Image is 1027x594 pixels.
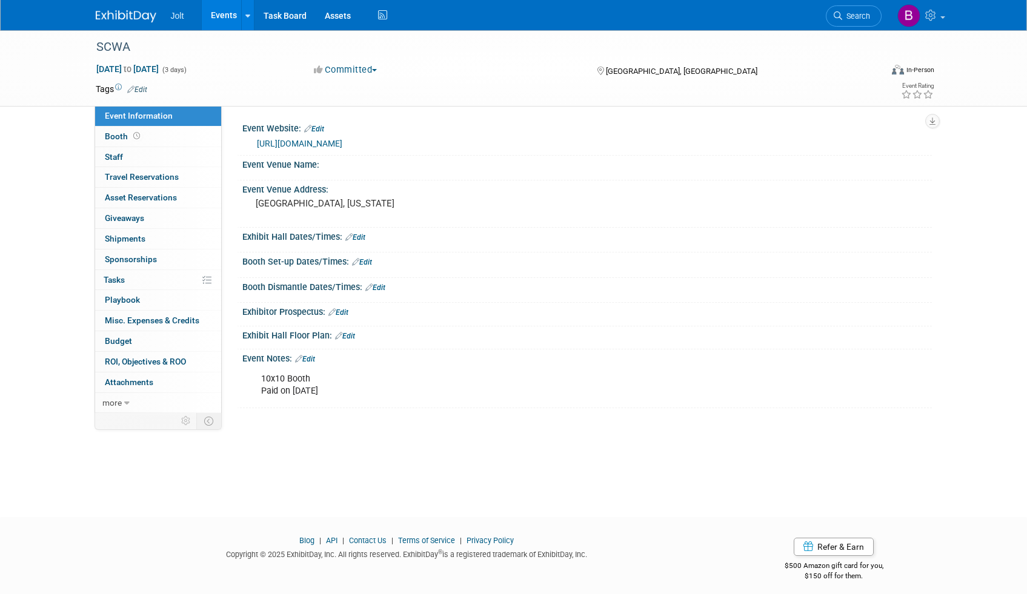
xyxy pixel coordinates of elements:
span: (3 days) [161,66,187,74]
span: [DATE] [DATE] [96,64,159,74]
a: Edit [352,258,372,266]
a: Giveaways [95,208,221,228]
div: Copyright © 2025 ExhibitDay, Inc. All rights reserved. ExhibitDay is a registered trademark of Ex... [96,546,719,560]
a: Shipments [95,229,221,249]
td: Toggle Event Tabs [196,413,221,429]
span: Jolt [171,11,184,21]
div: Event Format [810,63,935,81]
div: Exhibit Hall Floor Plan: [242,326,932,342]
a: Blog [299,536,314,545]
span: Staff [105,152,123,162]
a: ROI, Objectives & ROO [95,352,221,372]
a: Asset Reservations [95,188,221,208]
a: Edit [127,85,147,94]
div: In-Person [906,65,934,74]
div: Event Venue Name: [242,156,932,171]
div: SCWA [92,36,863,58]
a: Staff [95,147,221,167]
div: $150 off for them. [736,571,932,581]
a: Attachments [95,372,221,392]
div: Booth Dismantle Dates/Times: [242,278,932,294]
span: Search [842,12,870,21]
div: 10x10 Booth Paid on [DATE] [253,367,799,403]
span: | [457,536,465,545]
a: Misc. Expenses & Credits [95,311,221,331]
span: Event Information [105,111,173,120]
a: Tasks [95,270,221,290]
span: Booth not reserved yet [131,131,142,140]
span: | [316,536,324,545]
a: Search [826,5,882,27]
a: Edit [365,283,385,292]
span: Shipments [105,234,145,243]
span: to [122,64,133,74]
span: Attachments [105,377,153,387]
div: Booth Set-up Dates/Times: [242,252,932,268]
span: Misc. Expenses & Credits [105,315,199,325]
div: Exhibit Hall Dates/Times: [242,228,932,243]
a: Playbook [95,290,221,310]
span: Playbook [105,295,140,305]
a: Travel Reservations [95,167,221,187]
span: | [339,536,347,545]
a: Edit [345,233,365,242]
span: Booth [105,131,142,141]
a: Edit [328,308,348,317]
a: Edit [335,332,355,340]
a: Contact Us [349,536,387,545]
button: Committed [310,64,382,76]
a: Sponsorships [95,249,221,269]
a: Budget [95,331,221,351]
span: Asset Reservations [105,193,177,202]
span: Travel Reservations [105,172,179,182]
span: Budget [105,336,132,346]
a: Edit [295,355,315,363]
div: Exhibitor Prospectus: [242,303,932,318]
div: Event Website: [242,119,932,135]
div: $500 Amazon gift card for you, [736,553,932,581]
span: Sponsorships [105,254,157,264]
div: Event Venue Address: [242,180,932,196]
img: ExhibitDay [96,10,156,22]
td: Tags [96,83,147,95]
a: Event Information [95,106,221,126]
img: Format-Inperson.png [892,65,904,74]
a: [URL][DOMAIN_NAME] [257,139,342,148]
span: | [388,536,396,545]
span: Tasks [104,275,125,285]
a: Booth [95,127,221,147]
sup: ® [438,549,442,555]
div: Event Rating [901,83,934,89]
a: more [95,393,221,413]
a: Privacy Policy [467,536,514,545]
span: more [102,398,122,408]
a: Refer & Earn [794,538,874,556]
a: API [326,536,337,545]
span: Giveaways [105,213,144,223]
a: Edit [304,125,324,133]
span: ROI, Objectives & ROO [105,357,186,366]
a: Terms of Service [398,536,455,545]
span: [GEOGRAPHIC_DATA], [GEOGRAPHIC_DATA] [606,67,757,76]
pre: [GEOGRAPHIC_DATA], [US_STATE] [256,198,516,209]
td: Personalize Event Tab Strip [176,413,197,429]
img: Brooke Valderrama [897,4,920,27]
div: Event Notes: [242,349,932,365]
